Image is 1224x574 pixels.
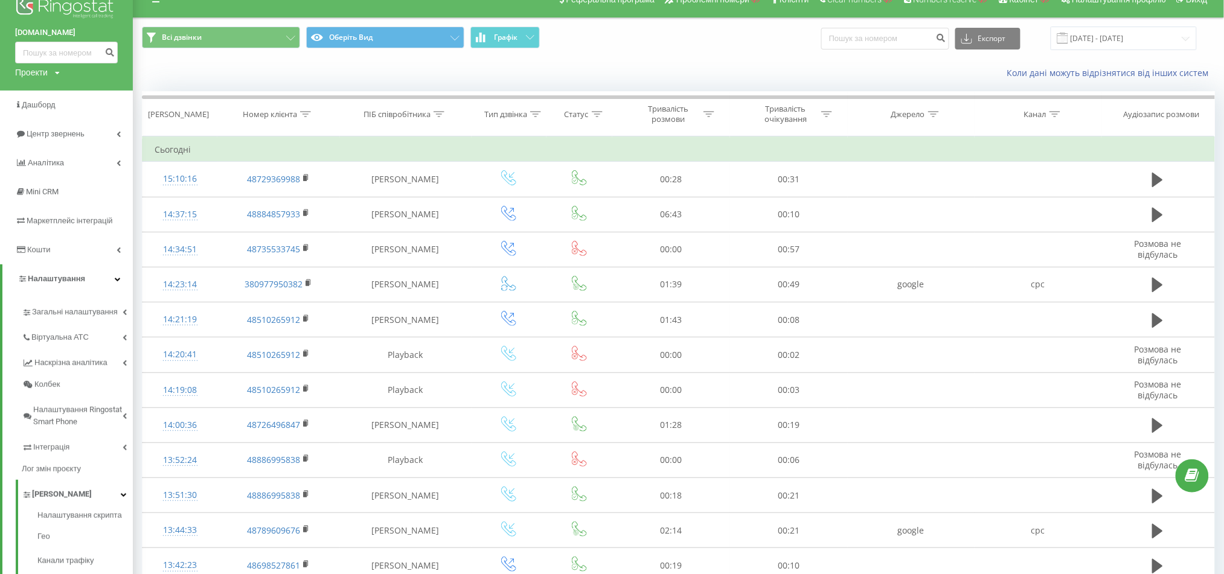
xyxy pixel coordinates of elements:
[32,488,92,500] span: [PERSON_NAME]
[142,27,300,48] button: Всі дзвінки
[340,442,472,477] td: Playback
[155,308,205,331] div: 14:21:19
[612,302,730,337] td: 01:43
[1007,67,1215,78] a: Коли дані можуть відрізнятися вiд інших систем
[27,129,85,138] span: Центр звернень
[34,378,60,391] span: Колбек
[306,27,464,48] button: Оберіть Вид
[955,28,1021,49] button: Експорт
[155,203,205,226] div: 14:37:15
[34,357,107,369] span: Наскрізна аналітика
[33,404,123,428] span: Налаштування Ringostat Smart Phone
[565,109,589,120] div: Статус
[730,513,848,548] td: 00:21
[247,314,300,325] a: 48510265912
[15,27,118,39] a: [DOMAIN_NAME]
[245,278,303,290] a: 380977950382
[28,158,64,167] span: Аналiтика
[37,549,133,573] a: Канали трафіку
[27,216,113,225] span: Маркетплейс інтеграцій
[848,513,975,548] td: google
[340,337,472,372] td: Playback
[33,441,69,453] span: Інтеграція
[247,454,300,465] a: 48886995838
[730,478,848,513] td: 00:21
[22,433,133,458] a: Інтеграція
[1134,238,1181,260] span: Розмова не відбулась
[155,448,205,472] div: 13:52:24
[612,267,730,302] td: 01:39
[243,109,297,120] div: Номер клієнта
[148,109,209,120] div: [PERSON_NAME]
[22,374,133,395] a: Колбек
[612,407,730,442] td: 01:28
[155,343,205,366] div: 14:20:41
[340,513,472,548] td: [PERSON_NAME]
[730,337,848,372] td: 00:02
[155,378,205,402] div: 14:19:08
[155,167,205,191] div: 15:10:16
[975,513,1101,548] td: cpc
[247,349,300,360] a: 48510265912
[247,419,300,430] a: 48726496847
[15,66,48,78] div: Проекти
[32,306,118,318] span: Загальні налаштування
[612,478,730,513] td: 00:18
[37,555,94,567] span: Канали трафіку
[247,384,300,395] a: 48510265912
[340,478,472,513] td: [PERSON_NAME]
[31,331,89,343] span: Віртуальна АТС
[612,197,730,232] td: 06:43
[1024,109,1046,120] div: Канал
[28,274,85,283] span: Налаштування
[484,109,527,120] div: Тип дзвінка
[340,372,472,407] td: Playback
[612,372,730,407] td: 00:00
[340,162,472,197] td: [PERSON_NAME]
[37,509,133,525] a: Налаштування скрипта
[612,513,730,548] td: 02:14
[22,480,133,505] a: [PERSON_NAME]
[143,138,1215,162] td: Сьогодні
[364,109,431,120] div: ПІБ співробітника
[1134,378,1181,401] span: Розмова не відбулась
[27,245,50,254] span: Кошти
[975,267,1101,302] td: cpc
[247,525,300,536] a: 48789609676
[730,442,848,477] td: 00:06
[22,458,133,480] a: Лог змін проєкту
[247,243,300,255] a: 48735533745
[1134,448,1181,471] span: Розмова не відбулась
[470,27,540,48] button: Графік
[1124,109,1200,120] div: Аудіозапис розмови
[26,187,59,196] span: Mini CRM
[730,232,848,267] td: 00:57
[22,298,133,323] a: Загальні налаштування
[821,28,949,49] input: Пошук за номером
[730,407,848,442] td: 00:19
[22,463,81,475] span: Лог змін проєкту
[22,348,133,374] a: Наскрізна аналітика
[891,109,925,120] div: Джерело
[612,442,730,477] td: 00:00
[730,302,848,337] td: 00:08
[612,232,730,267] td: 00:00
[340,197,472,232] td: [PERSON_NAME]
[155,413,205,437] div: 14:00:36
[2,264,133,293] a: Налаштування
[22,395,133,433] a: Налаштування Ringostat Smart Phone
[730,372,848,407] td: 00:03
[155,483,205,507] div: 13:51:30
[1134,343,1181,366] span: Розмова не відбулась
[612,162,730,197] td: 00:28
[340,407,472,442] td: [PERSON_NAME]
[612,337,730,372] td: 00:00
[848,267,975,302] td: google
[22,100,56,109] span: Дашборд
[247,489,300,501] a: 48886995838
[247,208,300,220] a: 48884857933
[730,197,848,232] td: 00:10
[247,560,300,571] a: 48698527861
[22,323,133,348] a: Віртуальна АТС
[155,273,205,296] div: 14:23:14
